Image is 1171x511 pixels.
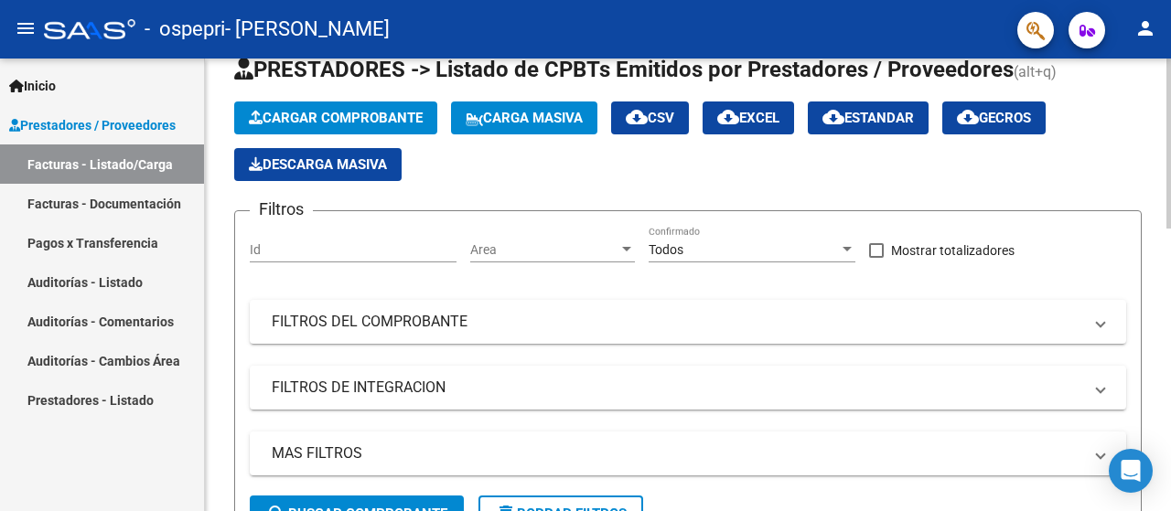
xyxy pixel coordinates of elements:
span: CSV [626,110,674,126]
app-download-masive: Descarga masiva de comprobantes (adjuntos) [234,148,402,181]
span: (alt+q) [1014,63,1057,80]
span: Estandar [822,110,914,126]
span: Carga Masiva [466,110,583,126]
mat-expansion-panel-header: MAS FILTROS [250,431,1126,475]
mat-panel-title: FILTROS DE INTEGRACION [272,378,1082,398]
span: - [PERSON_NAME] [225,9,390,49]
span: Gecros [957,110,1031,126]
span: PRESTADORES -> Listado de CPBTs Emitidos por Prestadores / Proveedores [234,57,1014,82]
mat-expansion-panel-header: FILTROS DE INTEGRACION [250,366,1126,410]
button: Gecros [942,101,1046,134]
span: Descarga Masiva [249,156,387,173]
span: Todos [649,242,683,257]
span: Prestadores / Proveedores [9,115,176,135]
div: Open Intercom Messenger [1109,449,1153,493]
button: Cargar Comprobante [234,101,437,134]
span: Mostrar totalizadores [891,240,1015,261]
h3: Filtros [250,197,313,222]
span: Cargar Comprobante [249,110,423,126]
span: Inicio [9,76,56,96]
span: Area [470,242,618,258]
mat-icon: cloud_download [957,106,979,128]
mat-panel-title: FILTROS DEL COMPROBANTE [272,312,1082,332]
span: EXCEL [717,110,779,126]
button: Estandar [808,101,929,134]
button: CSV [611,101,689,134]
button: Descarga Masiva [234,148,402,181]
span: - ospepri [145,9,225,49]
mat-icon: cloud_download [626,106,648,128]
button: Carga Masiva [451,101,597,134]
mat-expansion-panel-header: FILTROS DEL COMPROBANTE [250,300,1126,344]
mat-icon: cloud_download [717,106,739,128]
mat-panel-title: MAS FILTROS [272,443,1082,463]
mat-icon: menu [15,17,37,39]
mat-icon: person [1134,17,1156,39]
mat-icon: cloud_download [822,106,844,128]
button: EXCEL [703,101,794,134]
